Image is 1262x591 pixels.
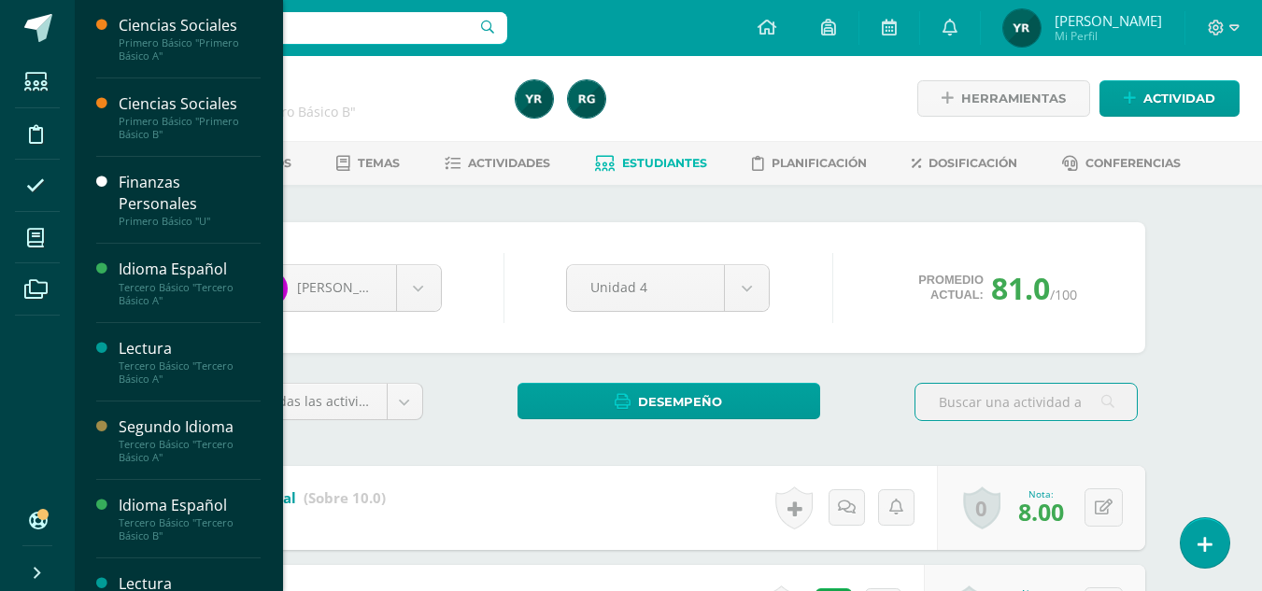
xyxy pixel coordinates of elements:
img: 98a14b8a2142242c13a8985c4bbf6eb0.png [516,80,553,118]
div: Idioma Español [119,495,261,516]
span: Mi Perfil [1055,28,1162,44]
a: Desempeño [518,383,820,419]
a: Temas [336,148,400,178]
a: [PERSON_NAME] [238,265,441,311]
div: Ciencias Sociales [119,15,261,36]
span: 81.0 [991,268,1050,308]
span: Planificación [772,156,867,170]
a: Dosificación [912,148,1017,178]
img: e044b199acd34bf570a575bac584e1d1.png [568,80,605,118]
div: Tercero Básico "Tercero Básico A" [119,281,261,307]
h1: Lectura [146,77,493,103]
a: Planificación [752,148,867,178]
a: LecturaTercero Básico "Tercero Básico A" [119,338,261,386]
div: Finanzas Personales [119,172,261,215]
span: /100 [1050,286,1077,303]
a: Conferencias [1062,148,1181,178]
strong: (Sobre 10.0) [304,488,386,507]
span: Temas [358,156,400,170]
div: Nota: [1018,487,1064,500]
div: Primero Básico "Primero Básico B" [119,115,261,141]
a: Actitudinal (Sobre 10.0) [216,484,386,514]
a: Ciencias SocialesPrimero Básico "Primero Básico B" [119,93,261,141]
span: [PERSON_NAME] [1055,11,1162,30]
input: Buscar una actividad aquí... [915,384,1137,420]
a: Herramientas [917,80,1090,117]
div: Tercero Básico "Tercero Básico A" [119,438,261,464]
a: Idioma EspañolTercero Básico "Tercero Básico B" [119,495,261,542]
input: Busca un usuario... [87,12,507,44]
span: Conferencias [1085,156,1181,170]
div: Tercero Básico "Tercero Básico B" [119,516,261,542]
a: Ciencias SocialesPrimero Básico "Primero Básico A" [119,15,261,63]
a: Unidad 4 [567,265,769,311]
a: Actividades [445,148,550,178]
a: Actividad [1099,80,1240,117]
a: 0 [963,486,1000,529]
div: Ciencias Sociales [119,93,261,115]
span: [PERSON_NAME] [297,278,402,296]
span: Herramientas [961,81,1066,116]
div: Tercero Básico "Tercero Básico A" [119,359,261,386]
a: (100%)Todas las actividades de esta unidad [201,384,422,419]
div: Tercero Básico 'Tercero Básico B' [146,103,493,120]
a: Estudiantes [595,148,707,178]
span: 8.00 [1018,496,1064,528]
span: Desempeño [638,385,722,419]
span: Dosificación [929,156,1017,170]
div: Primero Básico "Primero Básico A" [119,36,261,63]
a: Finanzas PersonalesPrimero Básico "U" [119,172,261,228]
span: Unidad 4 [590,265,701,309]
span: Actividad [1143,81,1215,116]
div: Idioma Español [119,259,261,280]
a: Segundo IdiomaTercero Básico "Tercero Básico A" [119,416,261,464]
img: 98a14b8a2142242c13a8985c4bbf6eb0.png [1003,9,1041,47]
div: Actitudinal [216,508,386,526]
div: Segundo Idioma [119,416,261,438]
span: Promedio actual: [918,273,984,303]
span: Estudiantes [622,156,707,170]
div: Primero Básico "U" [119,215,261,228]
a: Idioma EspañolTercero Básico "Tercero Básico A" [119,259,261,306]
span: Actividades [468,156,550,170]
div: Lectura [119,338,261,359]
